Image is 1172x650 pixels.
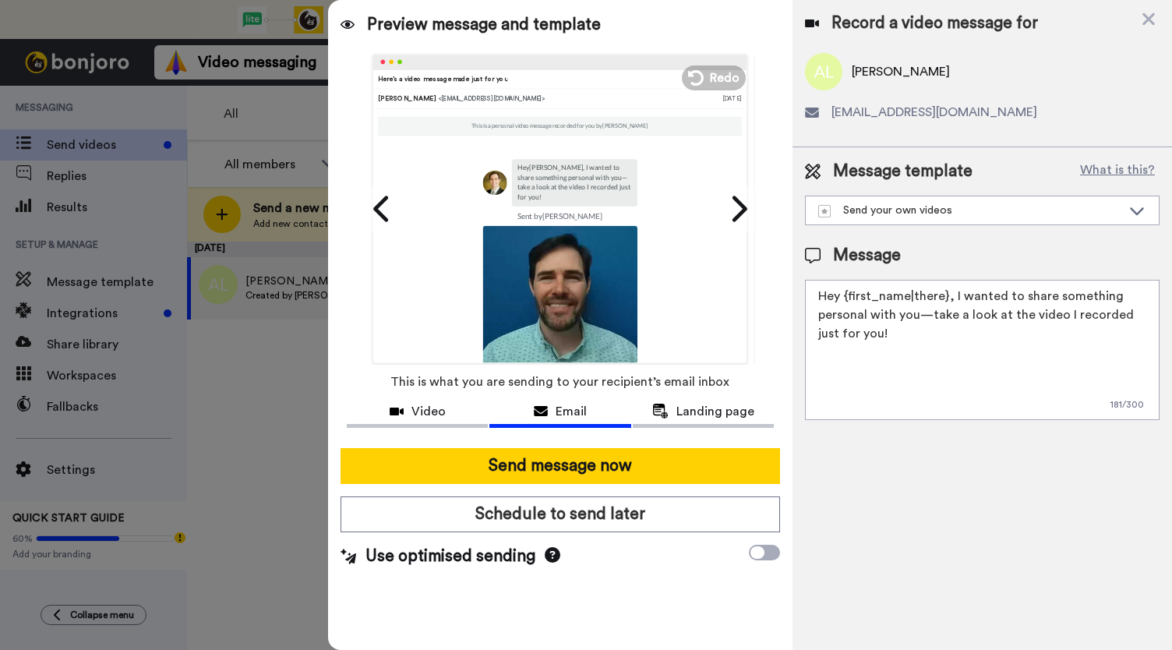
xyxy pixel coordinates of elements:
p: Hey [PERSON_NAME] , I wanted to share something personal with you—take a look at the video I reco... [517,163,631,202]
span: Message template [833,160,973,183]
button: Schedule to send later [341,496,780,532]
span: This is what you are sending to your recipient’s email inbox [390,365,729,399]
span: Landing page [676,402,754,421]
td: Sent by [PERSON_NAME] [483,206,637,225]
span: Message [833,244,901,267]
img: Z [483,225,637,380]
button: What is this? [1075,160,1160,183]
textarea: Hey {first_name|there}, I wanted to share something personal with you—take a look at the video I ... [805,280,1160,420]
span: Video [411,402,446,421]
img: 0325f0c0-1588-4007-a822-bc10f457556d-1591847190.jpg [483,171,507,195]
button: Send message now [341,448,780,484]
span: Email [556,402,587,421]
img: demo-template.svg [818,205,831,217]
span: Use optimised sending [365,545,535,568]
div: Send your own videos [818,203,1121,218]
